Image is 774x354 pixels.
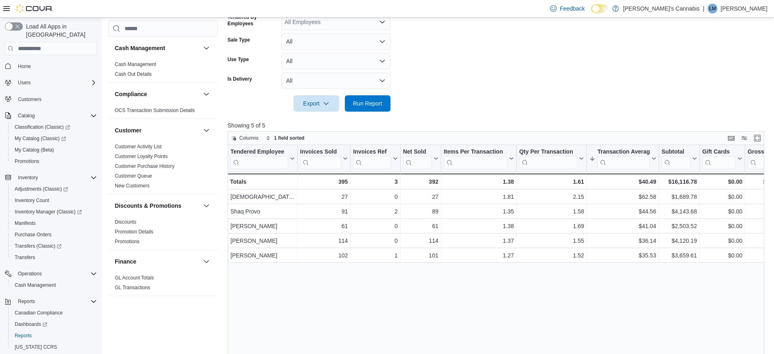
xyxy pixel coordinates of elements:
div: 2 [353,207,397,217]
input: Dark Mode [591,4,608,13]
p: [PERSON_NAME] [721,4,767,13]
span: Run Report [353,99,382,108]
div: Qty Per Transaction [519,148,577,169]
span: GL Transactions [115,284,150,291]
div: Cash Management [108,59,218,82]
div: Subtotal [661,148,690,169]
button: Finance [115,257,200,266]
button: Reports [15,297,38,306]
h3: Compliance [115,90,147,98]
span: Cash Management [11,280,97,290]
span: Promotion Details [115,229,153,235]
a: Customer Loyalty Points [115,154,168,159]
span: My Catalog (Beta) [11,145,97,155]
span: Inventory [18,174,38,181]
button: Finance [202,257,211,266]
h3: Finance [115,257,136,266]
div: 1.38 [444,222,514,231]
span: My Catalog (Classic) [11,134,97,143]
a: Cash Management [11,280,59,290]
button: Transaction Average [589,148,656,169]
button: Tendered Employee [230,148,295,169]
a: My Catalog (Classic) [8,133,100,144]
div: Discounts & Promotions [108,217,218,250]
div: 2.15 [519,192,584,202]
div: Compliance [108,106,218,119]
button: Inventory Count [8,195,100,206]
div: $2,503.52 [661,222,697,231]
a: Dashboards [8,319,100,330]
div: $0.00 [702,207,742,217]
button: Cash Management [202,43,211,53]
span: Reports [15,332,32,339]
div: $16,116.78 [661,177,697,187]
span: Manifests [11,218,97,228]
div: 101 [403,251,439,261]
div: $35.53 [589,251,656,261]
div: 0 [353,236,397,246]
div: $41.04 [589,222,656,231]
button: Customer [202,125,211,135]
button: Customer [115,126,200,134]
div: 89 [403,207,439,217]
button: Qty Per Transaction [519,148,584,169]
a: My Catalog (Beta) [11,145,57,155]
div: Customer [108,142,218,194]
div: Transaction Average [597,148,649,156]
div: 61 [300,222,348,231]
button: Enter fullscreen [752,133,762,143]
span: [US_STATE] CCRS [15,344,57,350]
div: Finance [108,273,218,296]
div: Leo Mojica [708,4,717,13]
a: My Catalog (Classic) [11,134,69,143]
button: Purchase Orders [8,229,100,240]
span: My Catalog (Beta) [15,147,54,153]
a: Classification (Classic) [11,122,73,132]
a: Feedback [547,0,588,17]
button: 1 field sorted [263,133,308,143]
div: $36.14 [589,236,656,246]
span: Transfers (Classic) [15,243,61,249]
button: Export [294,95,339,112]
button: Net Sold [403,148,438,169]
div: Items Per Transaction [443,148,507,169]
a: Inventory Manager (Classic) [11,207,85,217]
div: Invoices Sold [300,148,341,156]
div: $40.49 [589,177,656,187]
a: Customers [15,95,45,104]
span: Transfers [11,253,97,262]
span: Classification (Classic) [15,124,70,130]
div: Qty Per Transaction [519,148,577,156]
a: [US_STATE] CCRS [11,342,60,352]
span: Catalog [18,112,35,119]
label: Sale Type [228,37,250,43]
span: Purchase Orders [11,230,97,240]
p: [PERSON_NAME]'s Cannabis [623,4,699,13]
div: 1.55 [519,236,584,246]
a: Home [15,62,34,71]
div: 0 [353,192,397,202]
span: Load All Apps in [GEOGRAPHIC_DATA] [23,22,97,39]
span: Cash Management [15,282,56,288]
button: Subtotal [661,148,697,169]
div: Net Sold [403,148,432,156]
div: [DEMOGRAPHIC_DATA][PERSON_NAME] [230,192,295,202]
button: Run Report [345,95,390,112]
a: Inventory Manager (Classic) [8,206,100,218]
span: Dashboards [15,321,47,328]
a: Classification (Classic) [8,121,100,133]
button: Operations [2,268,100,279]
a: Inventory Count [11,196,53,205]
button: Invoices Ref [353,148,397,169]
div: 1.81 [444,192,514,202]
button: All [281,33,390,50]
button: Cash Management [115,44,200,52]
a: Cash Management [115,62,156,67]
span: Dashboards [11,319,97,329]
span: Classification (Classic) [11,122,97,132]
span: Manifests [15,220,35,226]
button: My Catalog (Beta) [8,144,100,156]
button: Compliance [115,90,200,98]
span: Export [298,95,334,112]
span: Adjustments (Classic) [15,186,68,192]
